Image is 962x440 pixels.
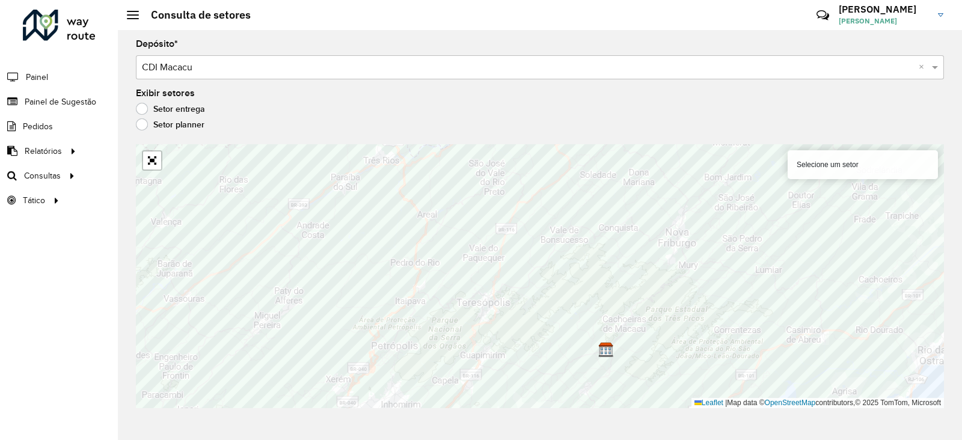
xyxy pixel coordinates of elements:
span: Consultas [24,170,61,182]
span: Pedidos [23,120,53,133]
label: Setor entrega [136,103,205,115]
a: Leaflet [694,399,723,407]
a: OpenStreetMap [765,399,816,407]
span: Tático [23,194,45,207]
label: Depósito [136,37,178,51]
span: Painel de Sugestão [25,96,96,108]
a: Contato Rápido [810,2,836,28]
span: Relatórios [25,145,62,157]
div: Selecione um setor [788,150,938,179]
span: Clear all [919,60,929,75]
span: | [725,399,727,407]
div: Map data © contributors,© 2025 TomTom, Microsoft [691,398,944,408]
label: Exibir setores [136,86,195,100]
a: Abrir mapa em tela cheia [143,151,161,170]
h2: Consulta de setores [139,8,251,22]
span: Painel [26,71,48,84]
h3: [PERSON_NAME] [839,4,929,15]
label: Setor planner [136,118,204,130]
span: [PERSON_NAME] [839,16,929,26]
